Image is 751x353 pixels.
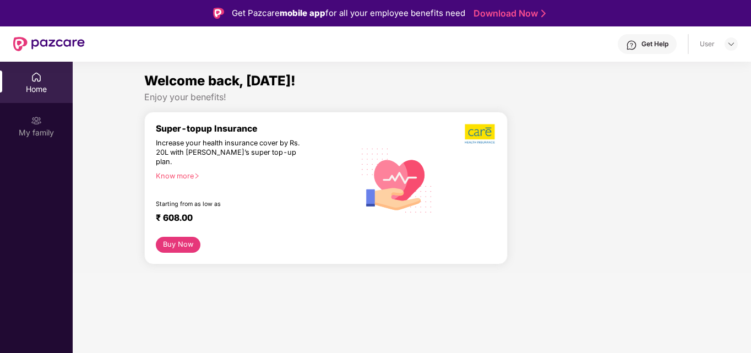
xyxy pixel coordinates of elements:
[700,40,715,48] div: User
[213,8,224,19] img: Logo
[13,37,85,51] img: New Pazcare Logo
[156,200,308,208] div: Starting from as low as
[156,123,355,134] div: Super-topup Insurance
[641,40,668,48] div: Get Help
[156,213,344,226] div: ₹ 608.00
[626,40,637,51] img: svg+xml;base64,PHN2ZyBpZD0iSGVscC0zMngzMiIgeG1sbnM9Imh0dHA6Ly93d3cudzMub3JnLzIwMDAvc3ZnIiB3aWR0aD...
[144,73,296,89] span: Welcome back, [DATE]!
[727,40,736,48] img: svg+xml;base64,PHN2ZyBpZD0iRHJvcGRvd24tMzJ4MzIiIHhtbG5zPSJodHRwOi8vd3d3LnczLm9yZy8yMDAwL3N2ZyIgd2...
[232,7,465,20] div: Get Pazcare for all your employee benefits need
[355,137,440,223] img: svg+xml;base64,PHN2ZyB4bWxucz0iaHR0cDovL3d3dy53My5vcmcvMjAwMC9zdmciIHhtbG5zOnhsaW5rPSJodHRwOi8vd3...
[31,115,42,126] img: svg+xml;base64,PHN2ZyB3aWR0aD0iMjAiIGhlaWdodD0iMjAiIHZpZXdCb3g9IjAgMCAyMCAyMCIgZmlsbD0ibm9uZSIgeG...
[156,139,307,167] div: Increase your health insurance cover by Rs. 20L with [PERSON_NAME]’s super top-up plan.
[156,237,200,253] button: Buy Now
[541,8,546,19] img: Stroke
[156,172,348,180] div: Know more
[280,8,325,18] strong: mobile app
[194,173,200,179] span: right
[465,123,496,144] img: b5dec4f62d2307b9de63beb79f102df3.png
[474,8,542,19] a: Download Now
[144,91,679,103] div: Enjoy your benefits!
[31,72,42,83] img: svg+xml;base64,PHN2ZyBpZD0iSG9tZSIgeG1sbnM9Imh0dHA6Ly93d3cudzMub3JnLzIwMDAvc3ZnIiB3aWR0aD0iMjAiIG...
